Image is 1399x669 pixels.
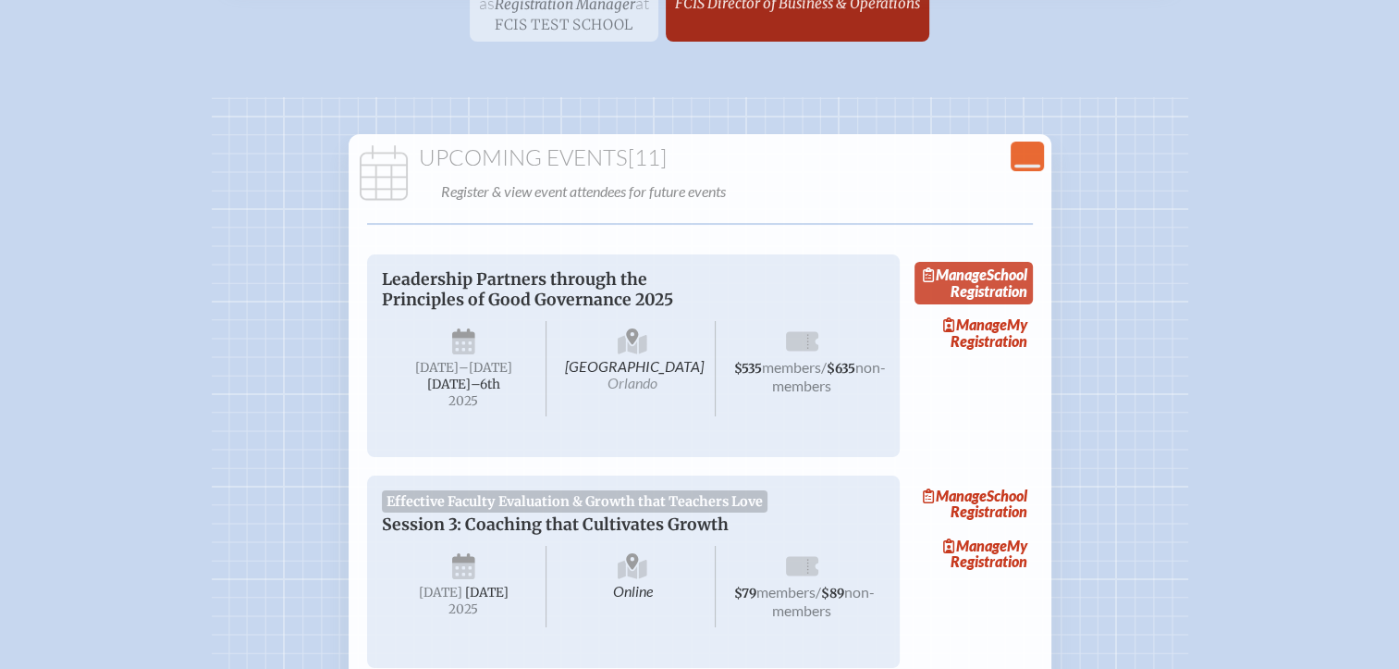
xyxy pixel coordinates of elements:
[397,394,532,408] span: 2025
[628,143,667,171] span: [11]
[756,583,816,601] span: members
[382,490,768,513] span: Effective Faculty Evaluation & Growth that Teachers Love
[772,358,886,394] span: non-members
[550,546,716,627] span: Online
[943,316,1007,333] span: Manage
[441,179,1040,204] p: Register & view event attendees for future events
[465,585,509,601] span: [DATE]
[382,514,729,535] span: Session 3: Coaching that Cultivates Growth
[914,483,1033,526] a: ManageSchool Registration
[923,487,987,504] span: Manage
[607,374,657,391] span: Orlando
[821,586,844,601] span: $89
[943,537,1007,554] span: Manage
[762,358,821,376] span: members
[550,321,716,416] span: [GEOGRAPHIC_DATA]
[772,583,875,619] span: non-members
[419,585,462,601] span: [DATE]
[382,269,673,310] span: Leadership Partners through the Principles of Good Governance 2025
[821,358,827,376] span: /
[356,145,1044,171] h1: Upcoming Events
[397,602,532,616] span: 2025
[734,586,756,601] span: $79
[459,360,512,376] span: –[DATE]
[914,312,1033,354] a: ManageMy Registration
[914,532,1033,575] a: ManageMy Registration
[923,266,987,283] span: Manage
[415,360,459,376] span: [DATE]
[734,361,762,377] span: $535
[827,361,855,377] span: $635
[816,583,821,601] span: /
[914,262,1033,304] a: ManageSchool Registration
[427,377,500,392] span: [DATE]–⁠6th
